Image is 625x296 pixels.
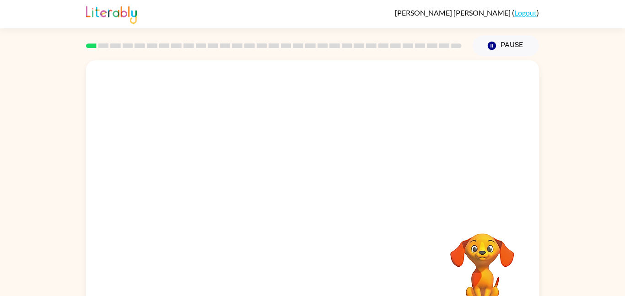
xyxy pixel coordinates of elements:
[395,8,512,17] span: [PERSON_NAME] [PERSON_NAME]
[395,8,539,17] div: ( )
[86,4,137,24] img: Literably
[514,8,537,17] a: Logout
[473,35,539,56] button: Pause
